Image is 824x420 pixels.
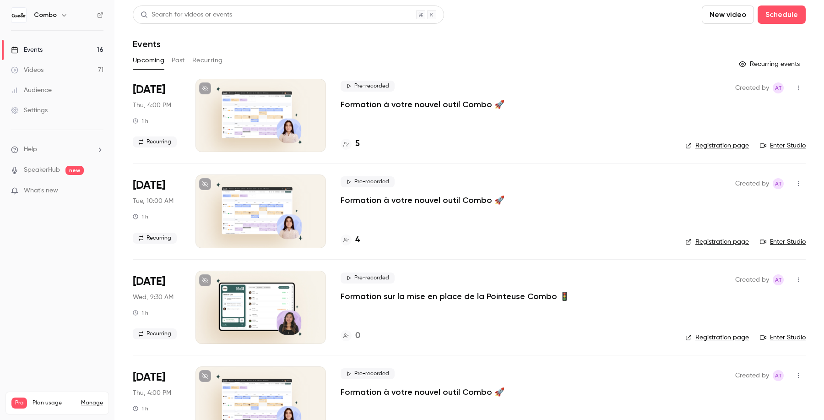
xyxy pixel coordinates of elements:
[133,405,148,412] div: 1 h
[24,145,37,154] span: Help
[341,195,504,206] a: Formation à votre nouvel outil Combo 🚀
[172,53,185,68] button: Past
[192,53,223,68] button: Recurring
[341,234,360,246] a: 4
[133,175,181,248] div: Sep 9 Tue, 10:00 AM (Europe/Paris)
[773,82,784,93] span: Amandine Test
[133,388,171,398] span: Thu, 4:00 PM
[133,328,177,339] span: Recurring
[341,176,395,187] span: Pre-recorded
[341,273,395,284] span: Pre-recorded
[133,178,165,193] span: [DATE]
[355,330,360,342] h4: 0
[341,291,569,302] a: Formation sur la mise en place de la Pointeuse Combo 🚦
[11,65,43,75] div: Videos
[133,370,165,385] span: [DATE]
[760,237,806,246] a: Enter Studio
[775,82,782,93] span: AT
[775,178,782,189] span: AT
[133,309,148,316] div: 1 h
[735,370,769,381] span: Created by
[341,387,504,398] a: Formation à votre nouvel outil Combo 🚀
[11,398,27,409] span: Pro
[133,101,171,110] span: Thu, 4:00 PM
[702,5,754,24] button: New video
[760,333,806,342] a: Enter Studio
[341,81,395,92] span: Pre-recorded
[81,399,103,407] a: Manage
[758,5,806,24] button: Schedule
[11,8,26,22] img: Combo
[773,274,784,285] span: Amandine Test
[133,82,165,97] span: [DATE]
[11,106,48,115] div: Settings
[133,196,173,206] span: Tue, 10:00 AM
[34,11,57,20] h6: Combo
[133,38,161,49] h1: Events
[775,274,782,285] span: AT
[355,234,360,246] h4: 4
[133,213,148,220] div: 1 h
[341,330,360,342] a: 0
[133,117,148,125] div: 1 h
[685,237,749,246] a: Registration page
[735,178,769,189] span: Created by
[735,274,769,285] span: Created by
[775,370,782,381] span: AT
[133,233,177,244] span: Recurring
[24,186,58,196] span: What's new
[355,138,360,150] h4: 5
[11,45,43,55] div: Events
[33,399,76,407] span: Plan usage
[133,274,165,289] span: [DATE]
[735,82,769,93] span: Created by
[341,99,504,110] a: Formation à votre nouvel outil Combo 🚀
[133,271,181,344] div: Sep 10 Wed, 9:30 AM (Europe/Paris)
[133,53,164,68] button: Upcoming
[341,368,395,379] span: Pre-recorded
[760,141,806,150] a: Enter Studio
[773,370,784,381] span: Amandine Test
[11,86,52,95] div: Audience
[133,79,181,152] div: Sep 4 Thu, 4:00 PM (Europe/Paris)
[773,178,784,189] span: Amandine Test
[24,165,60,175] a: SpeakerHub
[133,293,173,302] span: Wed, 9:30 AM
[92,187,103,195] iframe: Noticeable Trigger
[11,145,103,154] li: help-dropdown-opener
[133,136,177,147] span: Recurring
[141,10,232,20] div: Search for videos or events
[341,138,360,150] a: 5
[735,57,806,71] button: Recurring events
[685,141,749,150] a: Registration page
[65,166,84,175] span: new
[685,333,749,342] a: Registration page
